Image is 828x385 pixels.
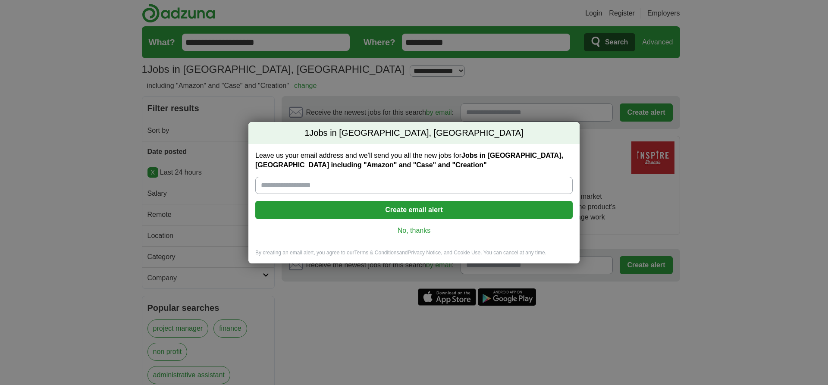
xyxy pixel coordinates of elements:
a: Privacy Notice [408,250,441,256]
a: Terms & Conditions [354,250,399,256]
div: By creating an email alert, you agree to our and , and Cookie Use. You can cancel at any time. [248,249,580,263]
h2: Jobs in [GEOGRAPHIC_DATA], [GEOGRAPHIC_DATA] [248,122,580,144]
label: Leave us your email address and we'll send you all the new jobs for [255,151,573,170]
a: No, thanks [262,226,566,235]
button: Create email alert [255,201,573,219]
span: 1 [304,127,309,139]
